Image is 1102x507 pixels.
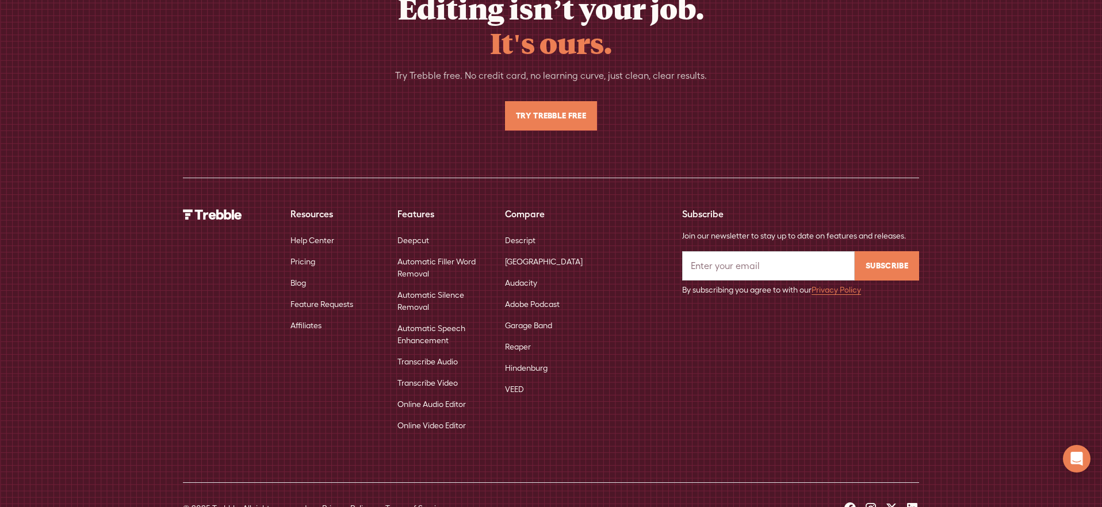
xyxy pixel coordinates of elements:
[505,336,531,358] a: Reaper
[397,318,487,351] a: Automatic Speech Enhancement
[505,207,594,221] div: Compare
[290,272,306,294] a: Blog
[682,251,855,281] input: Enter your email
[397,351,458,372] a: Transcribe Audio
[490,24,612,62] span: It's ours.
[505,272,537,294] a: Audacity
[395,69,707,83] div: Try Trebble free. No credit card, no learning curve, just clean, clear results.
[290,230,334,251] a: Help Center
[505,315,552,336] a: Garage Band
[505,294,560,315] a: Adobe Podcast
[183,209,242,220] img: Trebble Logo - AI Podcast Editor
[397,415,466,436] a: Online Video Editor
[505,251,583,272] a: [GEOGRAPHIC_DATA]
[505,358,548,379] a: Hindenburg
[682,207,919,221] div: Subscribe
[397,285,487,318] a: Automatic Silence Removal
[397,394,466,415] a: Online Audio Editor
[682,251,919,296] form: Email Form
[505,101,597,130] a: Try Trebble Free
[290,294,353,315] a: Feature Requests
[682,230,919,242] div: Join our newsletter to stay up to date on features and releases.
[812,285,861,294] a: Privacy Policy
[290,251,315,272] a: Pricing
[505,230,535,251] a: Descript
[397,230,429,251] a: Deepcut
[397,251,487,285] a: Automatic Filler Word Removal
[290,315,322,336] a: Affiliates
[397,372,458,394] a: Transcribe Video
[855,251,919,281] input: Subscribe
[682,284,919,296] div: By subscribing you agree to with our
[505,379,524,400] a: VEED
[290,207,380,221] div: Resources
[397,207,487,221] div: Features
[1063,445,1090,473] div: Open Intercom Messenger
